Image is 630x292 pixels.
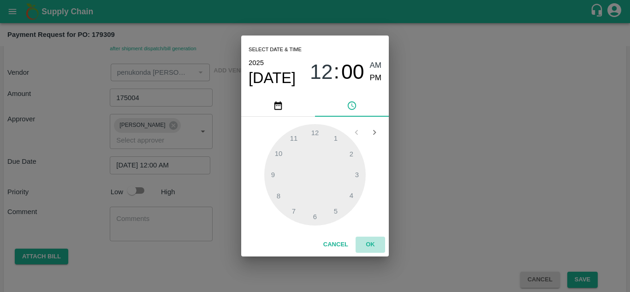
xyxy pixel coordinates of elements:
[249,57,264,69] button: 2025
[356,237,385,253] button: OK
[366,124,383,141] button: Open next view
[370,72,382,84] button: PM
[370,60,382,72] button: AM
[341,60,364,84] button: 00
[334,60,339,84] span: :
[241,95,315,117] button: pick date
[249,69,296,87] button: [DATE]
[249,43,302,57] span: Select date & time
[320,237,352,253] button: Cancel
[315,95,389,117] button: pick time
[310,60,333,84] button: 12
